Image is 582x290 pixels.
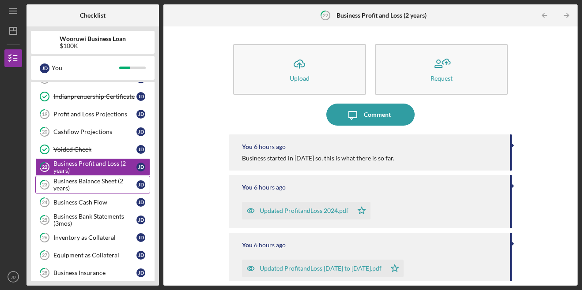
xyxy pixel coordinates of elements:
div: Indianprenuership Certificate [53,93,136,100]
a: 20Cashflow ProjectionsJD [35,123,150,141]
button: JD [4,268,22,286]
tspan: 23 [42,182,47,188]
tspan: 26 [42,235,48,241]
b: Checklist [80,12,106,19]
div: J D [136,216,145,224]
a: 22Business Profit and Loss (2 years)JD [35,158,150,176]
div: J D [40,63,49,73]
div: Equipment as Collateral [53,252,136,259]
a: 26Inventory as CollateralJD [35,229,150,246]
a: 27Equipment as CollateralJD [35,246,150,264]
div: J D [136,127,145,136]
button: Request [375,44,508,95]
b: Business Profit and Loss (2 years) [336,12,427,19]
div: J D [136,268,145,277]
div: Updated ProfitandLoss 2024.pdf [260,207,348,214]
time: 2025-08-12 19:01 [254,242,286,249]
div: J D [136,198,145,207]
a: 25Business Bank Statements (3mos)JD [35,211,150,229]
time: 2025-08-12 19:04 [254,143,286,150]
tspan: 24 [42,200,48,205]
tspan: 28 [42,270,47,276]
button: Updated ProfitandLoss [DATE] to [DATE].pdf [242,260,404,277]
a: Voided CheckJD [35,141,150,158]
div: Inventory as Collateral [53,234,136,241]
div: You [242,242,253,249]
tspan: 27 [42,253,48,258]
tspan: 19 [42,112,48,117]
div: Business started in [DATE] so, this is what there is so far. [242,155,394,162]
a: Indianprenuership CertificateJD [35,88,150,105]
div: Comment [364,104,391,126]
text: JD [11,275,16,279]
button: Updated ProfitandLoss 2024.pdf [242,202,370,219]
div: You [242,184,253,191]
div: Business Balance Sheet (2 years) [53,178,136,192]
tspan: 17 [42,76,48,82]
button: Upload [233,44,366,95]
time: 2025-08-12 19:03 [254,184,286,191]
a: 28Business InsuranceJD [35,264,150,282]
div: You [242,143,253,150]
div: Business Insurance [53,269,136,276]
div: J D [136,145,145,154]
div: You [52,60,119,75]
div: Business Cash Flow [53,199,136,206]
b: Wooruwi Business Loan [60,35,126,42]
div: J D [136,110,145,119]
tspan: 25 [42,217,47,223]
a: 23Business Balance Sheet (2 years)JD [35,176,150,193]
tspan: 22 [42,164,47,170]
div: Request [431,75,453,82]
a: 24Business Cash FlowJD [35,193,150,211]
div: Profit and Loss Projections [53,111,136,118]
a: 19Profit and Loss ProjectionsJD [35,105,150,123]
button: Comment [326,104,415,126]
div: J D [136,251,145,260]
div: $100K [60,42,126,49]
div: J D [136,180,145,189]
tspan: 20 [42,129,48,135]
div: J D [136,163,145,171]
tspan: 22 [323,12,328,18]
div: Voided Check [53,146,136,153]
div: Cashflow Projections [53,128,136,135]
div: Upload [290,75,310,82]
div: J D [136,92,145,101]
div: Updated ProfitandLoss [DATE] to [DATE].pdf [260,265,382,272]
div: Business Profit and Loss (2 years) [53,160,136,174]
div: J D [136,233,145,242]
div: Business Bank Statements (3mos) [53,213,136,227]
